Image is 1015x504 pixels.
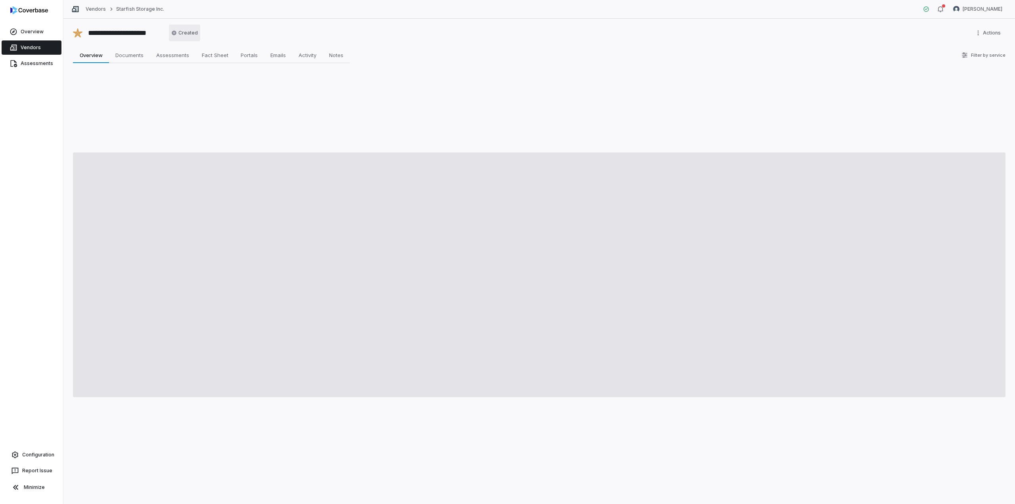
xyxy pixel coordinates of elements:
img: Jesse Nord avatar [953,6,959,12]
span: Overview [77,50,106,60]
a: Configuration [3,448,60,462]
a: Vendors [86,6,106,12]
button: Report Issue [3,464,60,478]
a: Assessments [2,56,61,71]
span: Documents [112,50,147,60]
span: [PERSON_NAME] [963,6,1002,12]
a: Overview [2,25,61,39]
span: Notes [326,50,347,60]
button: Filter by service [959,48,1008,62]
span: Activity [295,50,320,60]
button: More actions [973,27,1005,39]
span: Portals [237,50,261,60]
span: Emails [267,50,289,60]
a: Starfish Storage Inc. [116,6,164,12]
span: Fact Sheet [199,50,232,60]
span: Created [171,30,198,36]
button: Jesse Nord avatar[PERSON_NAME] [948,3,1007,15]
img: logo-D7KZi-bG.svg [10,6,48,14]
button: Minimize [3,479,60,495]
span: Assessments [153,50,192,60]
a: Vendors [2,40,61,55]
